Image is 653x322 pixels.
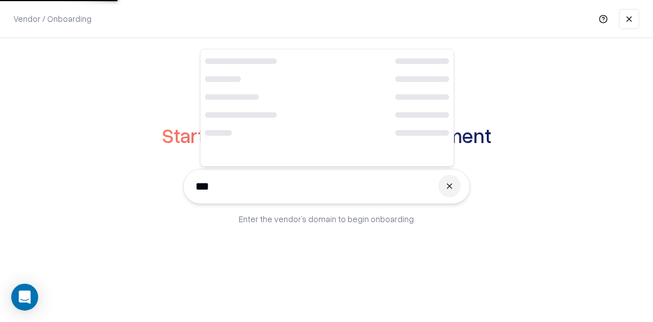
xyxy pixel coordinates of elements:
[200,49,454,148] div: Loading...
[11,284,38,311] div: Open Intercom Messenger
[239,213,414,225] p: Enter the vendor’s domain to begin onboarding
[200,49,454,167] div: Suggestions
[162,124,491,146] h2: Start A New Vendor Risk Assessment
[13,13,92,25] p: Vendor / Onboarding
